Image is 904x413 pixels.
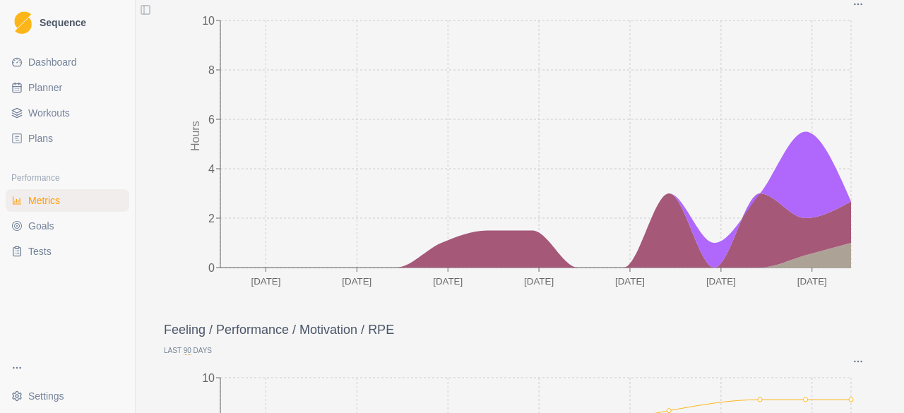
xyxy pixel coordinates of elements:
span: Sequence [40,18,86,28]
span: Plans [28,131,53,145]
a: Goals [6,215,129,237]
span: Metrics [28,193,60,208]
a: Workouts [6,102,129,124]
text: [DATE] [251,276,280,287]
tspan: 4 [208,162,215,174]
p: Last Days [164,345,876,356]
p: Feeling / Performance / Motivation / RPE [164,321,876,340]
tspan: Hours [189,121,201,151]
div: Performance [6,167,129,189]
span: Planner [28,80,62,95]
text: [DATE] [433,276,463,287]
text: [DATE] [797,276,827,287]
a: Dashboard [6,51,129,73]
tspan: 6 [208,113,215,125]
a: Metrics [6,189,129,212]
a: LogoSequence [6,6,129,40]
tspan: 2 [208,212,215,224]
span: 90 [184,347,191,355]
text: [DATE] [342,276,371,287]
span: Workouts [28,106,70,120]
span: Tests [28,244,52,258]
tspan: 10 [202,371,215,383]
tspan: 8 [208,64,215,76]
span: Goals [28,219,54,233]
button: Options [852,356,864,367]
tspan: 10 [202,14,215,26]
tspan: 0 [208,261,215,273]
a: Plans [6,127,129,150]
span: Dashboard [28,55,77,69]
a: Tests [6,240,129,263]
a: Planner [6,76,129,99]
img: Logo [14,11,32,35]
text: [DATE] [706,276,736,287]
text: [DATE] [615,276,645,287]
text: [DATE] [524,276,554,287]
button: Settings [6,385,129,407]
